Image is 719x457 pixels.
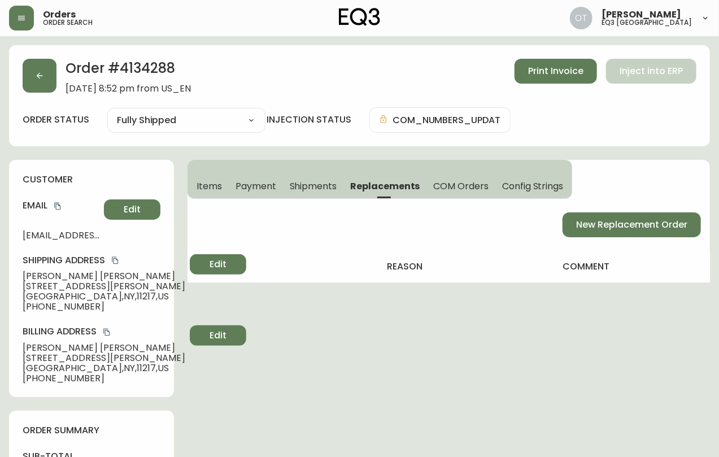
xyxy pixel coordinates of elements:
span: [EMAIL_ADDRESS][DOMAIN_NAME] [23,230,99,241]
button: Print Invoice [515,59,597,84]
span: [PHONE_NUMBER] [23,373,185,384]
span: [PERSON_NAME] [PERSON_NAME] [23,343,185,353]
h5: order search [43,19,93,26]
h4: customer [23,173,160,186]
img: 5d4d18d254ded55077432b49c4cb2919 [570,7,592,29]
img: logo [339,8,381,26]
span: [PERSON_NAME] [602,10,681,19]
span: [DATE] 8:52 pm from US_EN [66,84,191,94]
span: [STREET_ADDRESS][PERSON_NAME] [23,281,185,291]
label: order status [23,114,89,126]
span: Edit [210,329,226,342]
span: [STREET_ADDRESS][PERSON_NAME] [23,353,185,363]
span: [PERSON_NAME] [PERSON_NAME] [23,271,185,281]
button: copy [101,327,112,338]
span: New Replacement Order [576,219,687,231]
span: Shipments [290,180,337,192]
span: Orders [43,10,76,19]
span: [PHONE_NUMBER] [23,302,185,312]
h4: Shipping Address [23,254,185,267]
h4: Email [23,199,99,212]
button: Edit [190,254,246,275]
span: [GEOGRAPHIC_DATA] , NY , 11217 , US [23,363,185,373]
span: Replacements [350,180,420,192]
h4: Billing Address [23,325,185,338]
button: copy [110,255,121,266]
h4: injection status [267,114,351,126]
span: Items [197,180,222,192]
span: Config Strings [502,180,563,192]
span: Print Invoice [528,65,583,77]
span: Edit [124,203,141,216]
span: COM Orders [434,180,489,192]
button: Edit [190,325,246,346]
h5: eq3 [GEOGRAPHIC_DATA] [602,19,692,26]
span: Edit [210,258,226,271]
button: copy [52,201,63,212]
h4: order summary [23,424,160,437]
h4: order # [197,260,369,273]
h4: reason [387,260,544,273]
span: [GEOGRAPHIC_DATA] , NY , 11217 , US [23,291,185,302]
button: New Replacement Order [563,212,701,237]
span: Payment [236,180,276,192]
h2: Order # 4134288 [66,59,191,84]
button: Edit [104,199,160,220]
